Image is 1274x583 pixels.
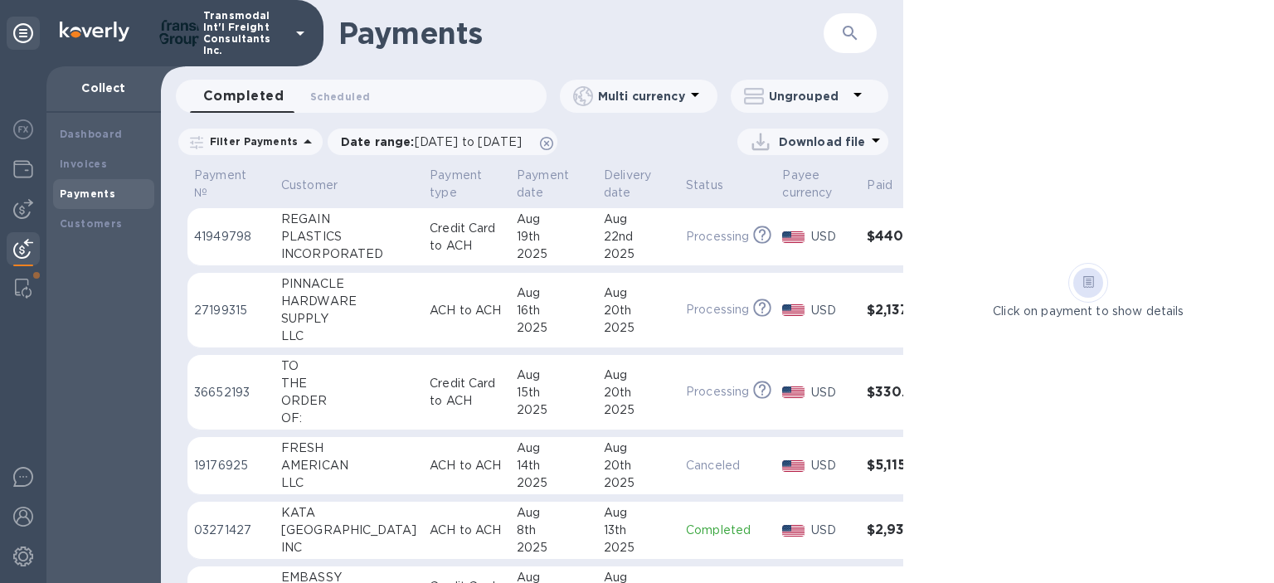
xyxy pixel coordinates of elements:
[517,401,591,419] div: 2025
[686,383,749,401] p: Processing
[811,522,853,539] p: USD
[867,522,939,538] h3: $2,931.00
[281,228,416,245] div: PLASTICS
[604,474,673,492] div: 2025
[60,80,148,96] p: Collect
[517,367,591,384] div: Aug
[604,522,673,539] div: 13th
[194,522,268,539] p: 03271427
[281,457,416,474] div: AMERICAN
[867,385,939,401] h3: $330.00
[517,539,591,556] div: 2025
[60,187,115,200] b: Payments
[782,167,853,202] span: Payee currency
[517,440,591,457] div: Aug
[604,211,673,228] div: Aug
[782,525,805,537] img: USD
[281,245,416,263] div: INCORPORATED
[604,539,673,556] div: 2025
[281,275,416,293] div: PINNACLE
[517,167,569,202] p: Payment date
[517,302,591,319] div: 16th
[867,458,939,474] h3: $5,115.00
[782,167,832,202] p: Payee currency
[604,384,673,401] div: 20th
[281,504,416,522] div: KATA
[430,457,503,474] p: ACH to ACH
[281,177,359,194] span: Customer
[328,129,557,155] div: Date range:[DATE] to [DATE]
[686,177,723,194] p: Status
[203,85,284,108] span: Completed
[430,522,503,539] p: ACH to ACH
[782,460,805,472] img: USD
[686,457,769,474] p: Canceled
[281,440,416,457] div: FRESH
[338,16,769,51] h1: Payments
[604,245,673,263] div: 2025
[60,217,123,230] b: Customers
[60,128,123,140] b: Dashboard
[60,158,107,170] b: Invoices
[604,440,673,457] div: Aug
[281,328,416,345] div: LLC
[194,167,268,202] span: Payment №
[281,474,416,492] div: LLC
[867,229,939,245] h3: $440.00
[686,228,749,245] p: Processing
[281,357,416,375] div: TO
[194,228,268,245] p: 41949798
[281,293,416,310] div: HARDWARE
[281,539,416,556] div: INC
[430,167,482,202] p: Payment type
[517,504,591,522] div: Aug
[604,284,673,302] div: Aug
[769,88,848,104] p: Ungrouped
[281,310,416,328] div: SUPPLY
[517,167,591,202] span: Payment date
[517,522,591,539] div: 8th
[310,88,370,105] span: Scheduled
[517,211,591,228] div: Aug
[281,375,416,392] div: THE
[517,384,591,401] div: 15th
[779,134,866,150] p: Download file
[604,228,673,245] div: 22nd
[281,410,416,427] div: OF:
[517,284,591,302] div: Aug
[517,474,591,492] div: 2025
[203,134,298,148] p: Filter Payments
[604,167,651,202] p: Delivery date
[686,522,769,539] p: Completed
[194,302,268,319] p: 27199315
[782,231,805,243] img: USD
[281,522,416,539] div: [GEOGRAPHIC_DATA]
[598,88,685,104] p: Multi currency
[811,228,853,245] p: USD
[604,457,673,474] div: 20th
[517,245,591,263] div: 2025
[867,303,939,318] h3: $2,137.69
[341,134,530,150] p: Date range :
[811,302,853,319] p: USD
[13,159,33,179] img: Wallets
[604,302,673,319] div: 20th
[604,504,673,522] div: Aug
[13,119,33,139] img: Foreign exchange
[604,319,673,337] div: 2025
[415,135,522,148] span: [DATE] to [DATE]
[430,302,503,319] p: ACH to ACH
[430,167,503,202] span: Payment type
[604,167,673,202] span: Delivery date
[604,401,673,419] div: 2025
[993,303,1184,320] p: Click on payment to show details
[430,375,503,410] p: Credit Card to ACH
[203,10,286,56] p: Transmodal Int'l Freight Consultants Inc.
[867,177,914,194] span: Paid
[811,384,853,401] p: USD
[867,177,892,194] p: Paid
[811,457,853,474] p: USD
[517,457,591,474] div: 14th
[60,22,129,41] img: Logo
[281,392,416,410] div: ORDER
